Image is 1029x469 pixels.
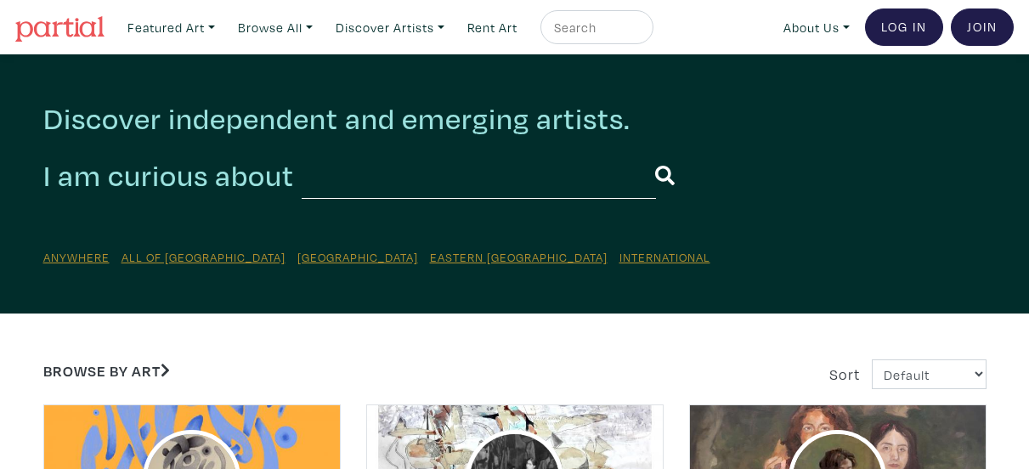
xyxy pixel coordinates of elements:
[43,361,170,381] a: Browse by Art
[430,249,608,265] a: Eastern [GEOGRAPHIC_DATA]
[122,249,286,265] a: All of [GEOGRAPHIC_DATA]
[43,100,987,137] h2: Discover independent and emerging artists.
[865,8,943,46] a: Log In
[951,8,1014,46] a: Join
[328,10,452,45] a: Discover Artists
[619,249,710,265] a: International
[460,10,525,45] a: Rent Art
[120,10,223,45] a: Featured Art
[43,157,294,195] h2: I am curious about
[43,249,110,265] a: Anywhere
[230,10,320,45] a: Browse All
[297,249,418,265] a: [GEOGRAPHIC_DATA]
[776,10,857,45] a: About Us
[552,17,637,38] input: Search
[829,364,860,384] span: Sort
